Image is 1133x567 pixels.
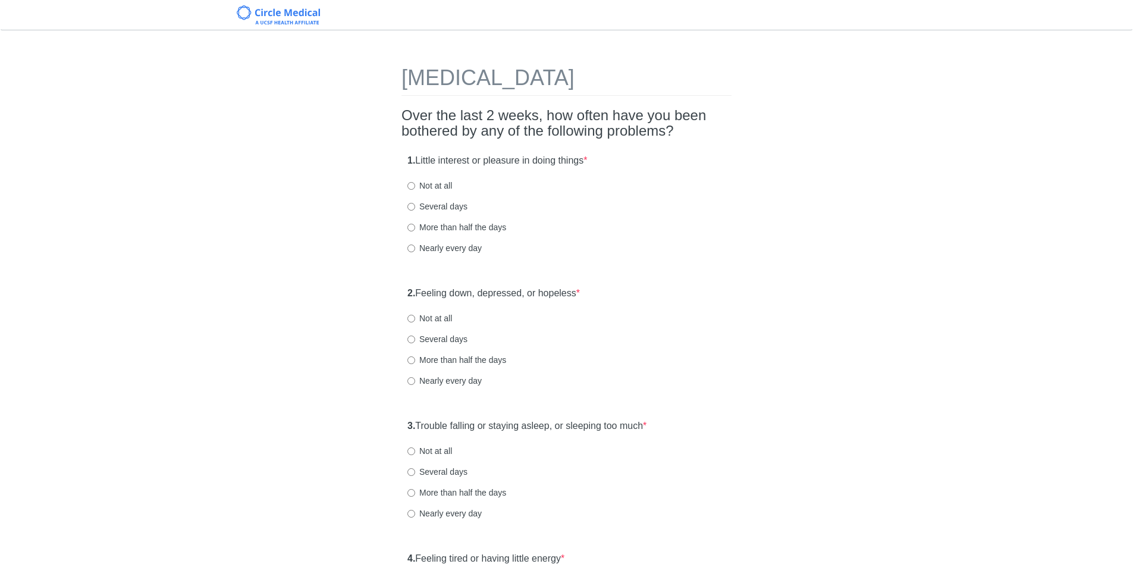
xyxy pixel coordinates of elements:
strong: 1. [407,155,415,165]
label: Not at all [407,445,452,457]
input: Not at all [407,447,415,455]
input: More than half the days [407,224,415,231]
h1: [MEDICAL_DATA] [401,66,732,96]
label: Several days [407,201,467,212]
label: Trouble falling or staying asleep, or sleeping too much [407,419,646,433]
input: Not at all [407,315,415,322]
input: Nearly every day [407,510,415,518]
input: More than half the days [407,489,415,497]
label: Not at all [407,312,452,324]
label: Feeling down, depressed, or hopeless [407,287,580,300]
label: Nearly every day [407,375,482,387]
strong: 3. [407,421,415,431]
label: Several days [407,333,467,345]
label: More than half the days [407,221,506,233]
label: Nearly every day [407,242,482,254]
input: Several days [407,336,415,343]
label: Several days [407,466,467,478]
input: Nearly every day [407,245,415,252]
input: More than half the days [407,356,415,364]
label: Little interest or pleasure in doing things [407,154,587,168]
input: Several days [407,468,415,476]
h2: Over the last 2 weeks, how often have you been bothered by any of the following problems? [401,108,732,139]
input: Nearly every day [407,377,415,385]
label: Nearly every day [407,508,482,519]
strong: 4. [407,553,415,563]
label: More than half the days [407,487,506,499]
input: Not at all [407,182,415,190]
strong: 2. [407,288,415,298]
label: Not at all [407,180,452,192]
label: Feeling tired or having little energy [407,552,564,566]
img: Circle Medical Logo [237,5,321,24]
label: More than half the days [407,354,506,366]
input: Several days [407,203,415,211]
